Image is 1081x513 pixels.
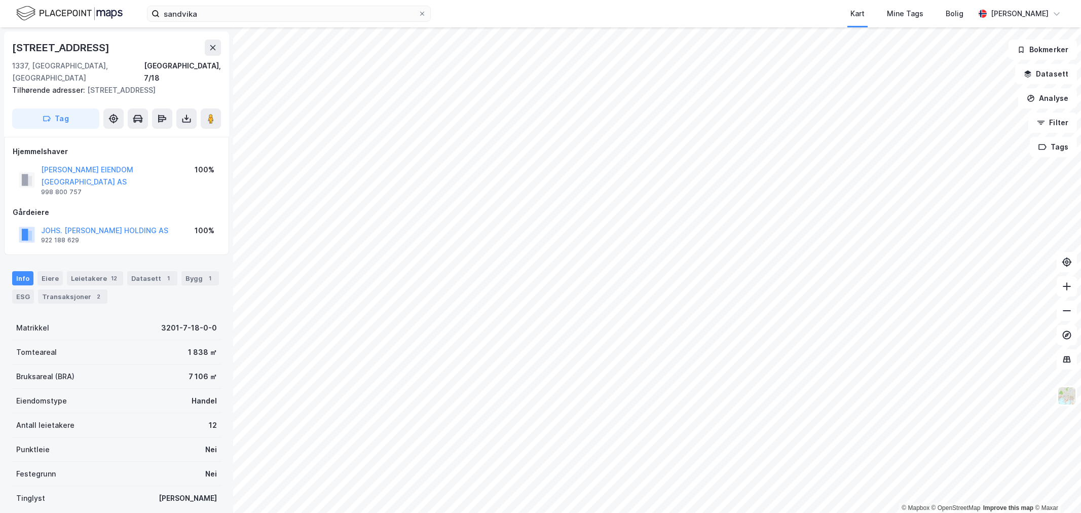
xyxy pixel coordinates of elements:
div: 3201-7-18-0-0 [161,322,217,334]
div: [GEOGRAPHIC_DATA], 7/18 [144,60,221,84]
a: Mapbox [902,504,929,511]
div: Punktleie [16,444,50,456]
div: Festegrunn [16,468,56,480]
div: 1 838 ㎡ [188,346,217,358]
div: [STREET_ADDRESS] [12,40,111,56]
div: Kart [850,8,865,20]
div: Leietakere [67,271,123,285]
div: Kontrollprogram for chat [1030,464,1081,513]
img: logo.f888ab2527a4732fd821a326f86c7f29.svg [16,5,123,22]
button: Filter [1028,113,1077,133]
div: Handel [192,395,217,407]
img: Z [1057,386,1076,406]
a: OpenStreetMap [931,504,981,511]
div: Mine Tags [887,8,923,20]
div: 100% [195,164,214,176]
div: Matrikkel [16,322,49,334]
a: Improve this map [983,504,1033,511]
div: Gårdeiere [13,206,220,218]
div: 100% [195,225,214,237]
div: Tomteareal [16,346,57,358]
div: Bolig [946,8,963,20]
div: [PERSON_NAME] [991,8,1049,20]
div: 1 [163,273,173,283]
input: Søk på adresse, matrikkel, gårdeiere, leietakere eller personer [160,6,418,21]
div: Nei [205,468,217,480]
div: [STREET_ADDRESS] [12,84,213,96]
button: Datasett [1015,64,1077,84]
div: 7 106 ㎡ [189,371,217,383]
div: Bruksareal (BRA) [16,371,74,383]
div: 1337, [GEOGRAPHIC_DATA], [GEOGRAPHIC_DATA] [12,60,144,84]
button: Analyse [1018,88,1077,108]
div: Eiere [38,271,63,285]
div: Bygg [181,271,219,285]
button: Tags [1030,137,1077,157]
button: Tag [12,108,99,129]
div: Antall leietakere [16,419,74,431]
div: 922 188 629 [41,236,79,244]
div: 12 [209,419,217,431]
div: Transaksjoner [38,289,107,304]
iframe: Chat Widget [1030,464,1081,513]
div: Datasett [127,271,177,285]
div: Eiendomstype [16,395,67,407]
span: Tilhørende adresser: [12,86,87,94]
div: Info [12,271,33,285]
div: Tinglyst [16,492,45,504]
div: ESG [12,289,34,304]
div: 1 [205,273,215,283]
div: Hjemmelshaver [13,145,220,158]
div: 2 [93,291,103,302]
div: [PERSON_NAME] [159,492,217,504]
div: Nei [205,444,217,456]
div: 998 800 757 [41,188,82,196]
button: Bokmerker [1009,40,1077,60]
div: 12 [109,273,119,283]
